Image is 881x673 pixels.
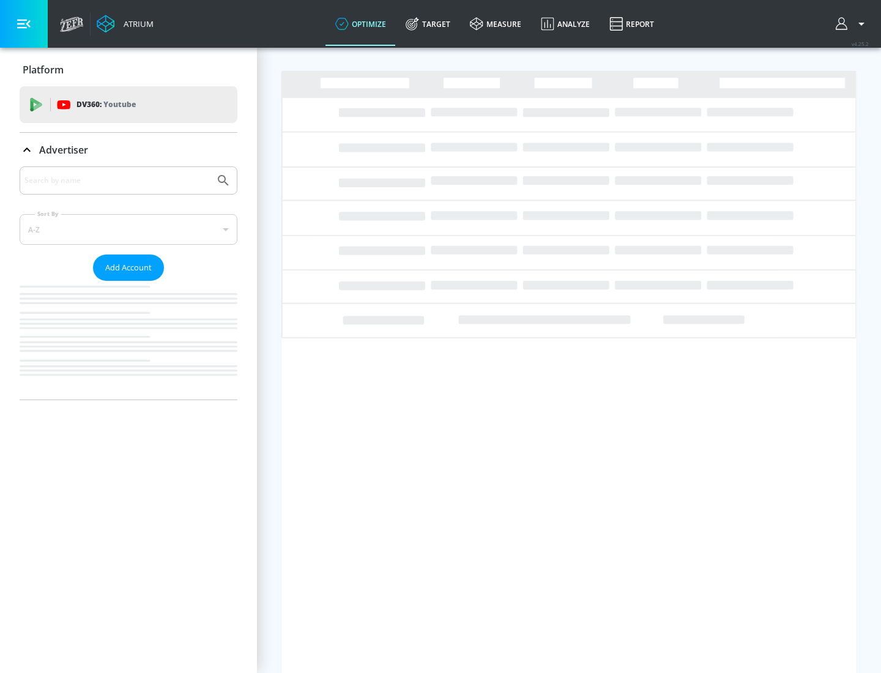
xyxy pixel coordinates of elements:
div: Advertiser [20,133,237,167]
a: optimize [325,2,396,46]
div: DV360: Youtube [20,86,237,123]
div: A-Z [20,214,237,245]
span: Add Account [105,261,152,275]
p: Youtube [103,98,136,111]
p: DV360: [76,98,136,111]
div: Platform [20,53,237,87]
a: measure [460,2,531,46]
p: Platform [23,63,64,76]
label: Sort By [35,210,61,218]
button: Add Account [93,255,164,281]
span: v 4.25.2 [852,40,869,47]
a: Report [600,2,664,46]
input: Search by name [24,173,210,188]
p: Advertiser [39,143,88,157]
a: Atrium [97,15,154,33]
a: Analyze [531,2,600,46]
nav: list of Advertiser [20,281,237,400]
a: Target [396,2,460,46]
div: Atrium [119,18,154,29]
div: Advertiser [20,166,237,400]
